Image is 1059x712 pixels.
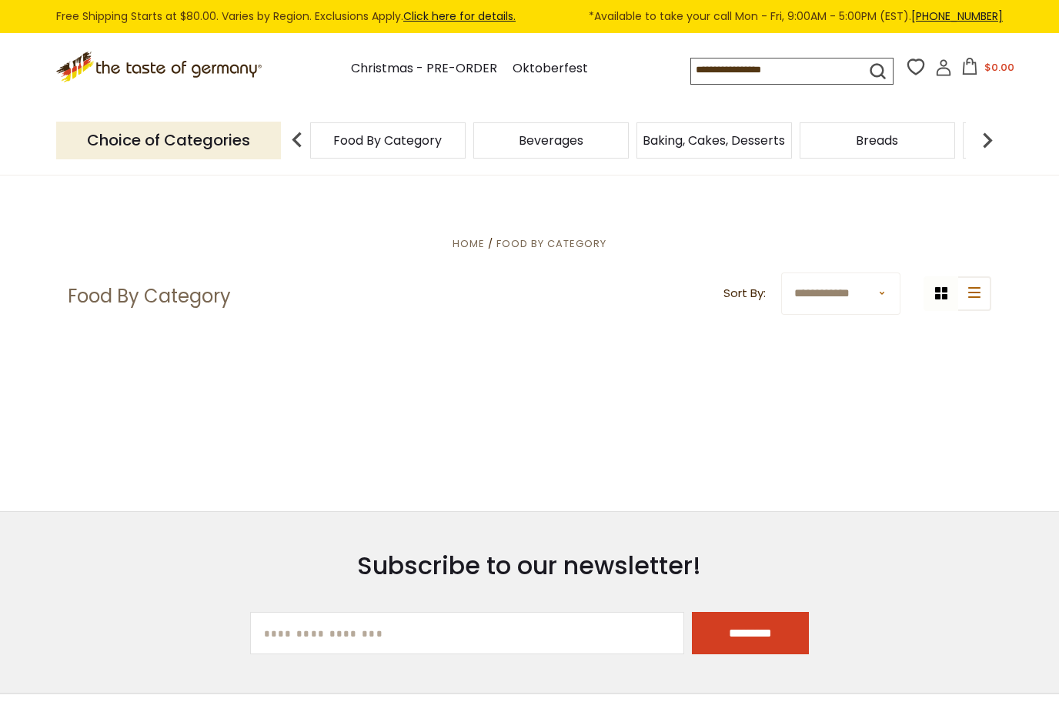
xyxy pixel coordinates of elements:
h3: Subscribe to our newsletter! [250,550,810,581]
a: Oktoberfest [513,58,588,79]
h1: Food By Category [68,285,231,308]
div: Free Shipping Starts at $80.00. Varies by Region. Exclusions Apply. [56,8,1003,25]
a: Baking, Cakes, Desserts [643,135,785,146]
p: Choice of Categories [56,122,281,159]
img: next arrow [972,125,1003,155]
a: Food By Category [333,135,442,146]
a: Food By Category [496,236,606,251]
a: Home [453,236,485,251]
img: previous arrow [282,125,312,155]
a: Breads [856,135,898,146]
label: Sort By: [723,284,766,303]
a: Click here for details. [403,8,516,24]
a: [PHONE_NUMBER] [911,8,1003,24]
a: Beverages [519,135,583,146]
span: $0.00 [984,60,1014,75]
span: *Available to take your call Mon - Fri, 9:00AM - 5:00PM (EST). [589,8,1003,25]
a: Christmas - PRE-ORDER [351,58,497,79]
button: $0.00 [955,58,1021,81]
